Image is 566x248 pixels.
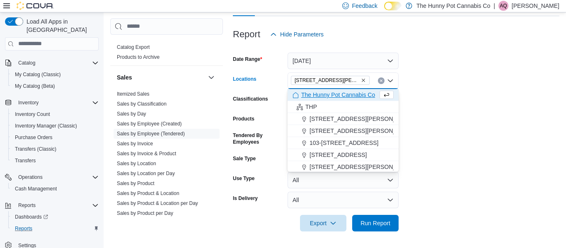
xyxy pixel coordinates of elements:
[15,83,55,89] span: My Catalog (Beta)
[288,137,399,149] button: 103-[STREET_ADDRESS]
[387,77,394,84] button: Close list of options
[117,131,185,137] a: Sales by Employee (Tendered)
[15,98,99,108] span: Inventory
[500,1,507,11] span: AQ
[15,134,53,141] span: Purchase Orders
[117,180,155,187] span: Sales by Product
[117,54,160,60] span: Products to Archive
[310,139,379,147] span: 103-[STREET_ADDRESS]
[288,89,399,101] button: The Hunny Pot Cannabis Co
[18,174,43,181] span: Operations
[117,160,156,167] span: Sales by Location
[117,181,155,186] a: Sales by Product
[117,121,182,127] a: Sales by Employee (Created)
[8,69,102,80] button: My Catalog (Classic)
[310,163,415,171] span: [STREET_ADDRESS][PERSON_NAME]
[117,170,175,177] span: Sales by Location per Day
[352,215,399,231] button: Run Report
[512,1,559,11] p: [PERSON_NAME]
[110,89,223,222] div: Sales
[110,42,223,65] div: Products
[291,76,370,85] span: 3850 Sheppard Ave E
[117,101,167,107] a: Sales by Classification
[15,98,42,108] button: Inventory
[12,144,60,154] a: Transfers (Classic)
[12,224,99,234] span: Reports
[2,97,102,108] button: Inventory
[416,1,490,11] p: The Hunny Pot Cannabis Co
[310,115,415,123] span: [STREET_ADDRESS][PERSON_NAME]
[233,29,260,39] h3: Report
[117,190,179,197] span: Sales by Product & Location
[12,212,51,222] a: Dashboards
[117,141,153,147] a: Sales by Invoice
[233,76,256,82] label: Locations
[288,172,399,188] button: All
[17,2,54,10] img: Cova
[288,53,399,69] button: [DATE]
[117,161,156,166] a: Sales by Location
[288,161,399,173] button: [STREET_ADDRESS][PERSON_NAME]
[18,202,36,209] span: Reports
[117,210,173,216] a: Sales by Product per Day
[288,192,399,208] button: All
[117,44,150,50] a: Catalog Export
[12,109,99,119] span: Inventory Count
[12,144,99,154] span: Transfers (Classic)
[8,211,102,223] a: Dashboards
[15,111,50,118] span: Inventory Count
[378,77,385,84] button: Clear input
[15,146,56,152] span: Transfers (Classic)
[117,200,198,206] a: Sales by Product & Location per Day
[233,195,258,202] label: Is Delivery
[12,121,99,131] span: Inventory Manager (Classic)
[12,70,99,79] span: My Catalog (Classic)
[8,120,102,132] button: Inventory Manager (Classic)
[12,70,64,79] a: My Catalog (Classic)
[117,111,146,117] a: Sales by Day
[233,175,254,182] label: Use Type
[15,200,99,210] span: Reports
[12,156,99,166] span: Transfers
[15,172,46,182] button: Operations
[117,54,160,60] a: Products to Archive
[310,151,367,159] span: [STREET_ADDRESS]
[12,121,80,131] a: Inventory Manager (Classic)
[12,132,56,142] a: Purchase Orders
[12,81,58,91] a: My Catalog (Beta)
[15,185,57,192] span: Cash Management
[15,225,32,232] span: Reports
[12,156,39,166] a: Transfers
[18,60,35,66] span: Catalog
[233,56,262,63] label: Date Range
[8,223,102,234] button: Reports
[117,151,176,157] a: Sales by Invoice & Product
[117,150,176,157] span: Sales by Invoice & Product
[288,149,399,161] button: [STREET_ADDRESS]
[12,212,99,222] span: Dashboards
[352,2,377,10] span: Feedback
[233,96,268,102] label: Classifications
[15,157,36,164] span: Transfers
[360,219,390,227] span: Run Report
[15,172,99,182] span: Operations
[12,109,53,119] a: Inventory Count
[15,58,39,68] button: Catalog
[117,171,175,176] a: Sales by Location per Day
[23,17,99,34] span: Load All Apps in [GEOGRAPHIC_DATA]
[117,91,150,97] a: Itemized Sales
[300,215,346,231] button: Export
[295,76,359,84] span: [STREET_ADDRESS][PERSON_NAME]
[8,108,102,120] button: Inventory Count
[288,125,399,137] button: [STREET_ADDRESS][PERSON_NAME]
[305,103,317,111] span: THP
[15,200,39,210] button: Reports
[15,58,99,68] span: Catalog
[8,155,102,166] button: Transfers
[493,1,495,11] p: |
[498,1,508,11] div: Aleha Qureshi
